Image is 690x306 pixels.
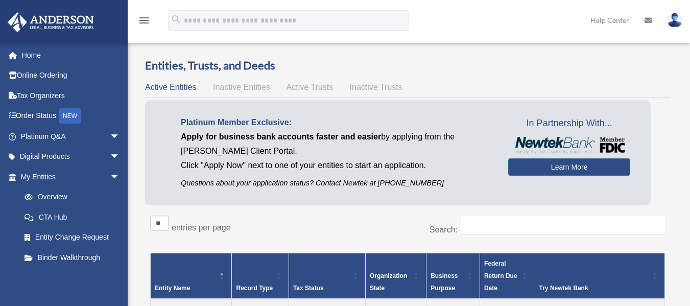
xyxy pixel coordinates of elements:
[7,126,135,147] a: Platinum Q&Aarrow_drop_down
[7,65,135,86] a: Online Ordering
[365,253,426,299] th: Organization State: Activate to sort
[508,115,630,132] span: In Partnership With...
[7,147,135,167] a: Digital Productsarrow_drop_down
[5,12,97,32] img: Anderson Advisors Platinum Portal
[484,260,517,292] span: Federal Return Due Date
[14,247,130,268] a: Binder Walkthrough
[110,126,130,147] span: arrow_drop_down
[14,227,130,248] a: Entity Change Request
[59,108,81,124] div: NEW
[293,285,324,292] span: Tax Status
[426,253,480,299] th: Business Purpose: Activate to sort
[535,253,664,299] th: Try Newtek Bank : Activate to sort
[667,13,682,28] img: User Pic
[508,158,630,176] a: Learn More
[138,18,150,27] a: menu
[14,268,130,288] a: My Blueprint
[7,106,135,127] a: Order StatusNEW
[110,147,130,168] span: arrow_drop_down
[145,83,196,91] span: Active Entities
[181,177,493,190] p: Questions about your application status? Contact Newtek at [PHONE_NUMBER]
[350,83,402,91] span: Inactive Trusts
[480,253,535,299] th: Federal Return Due Date: Activate to sort
[539,282,649,294] div: Try Newtek Bank
[14,207,130,227] a: CTA Hub
[236,285,273,292] span: Record Type
[232,253,289,299] th: Record Type: Activate to sort
[181,158,493,173] p: Click "Apply Now" next to one of your entities to start an application.
[138,14,150,27] i: menu
[289,253,365,299] th: Tax Status: Activate to sort
[513,137,625,153] img: NewtekBankLogoSM.png
[151,253,232,299] th: Entity Name: Activate to invert sorting
[7,85,135,106] a: Tax Organizers
[181,132,381,141] span: Apply for business bank accounts faster and easier
[155,285,190,292] span: Entity Name
[430,225,458,234] label: Search:
[431,272,458,292] span: Business Purpose
[181,115,493,130] p: Platinum Member Exclusive:
[370,272,407,292] span: Organization State
[213,83,270,91] span: Inactive Entities
[287,83,334,91] span: Active Trusts
[7,167,130,187] a: My Entitiesarrow_drop_down
[14,187,125,207] a: Overview
[7,45,135,65] a: Home
[145,58,670,74] h3: Entities, Trusts, and Deeds
[172,223,231,232] label: entries per page
[181,130,493,158] p: by applying from the [PERSON_NAME] Client Portal.
[110,167,130,187] span: arrow_drop_down
[171,14,182,25] i: search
